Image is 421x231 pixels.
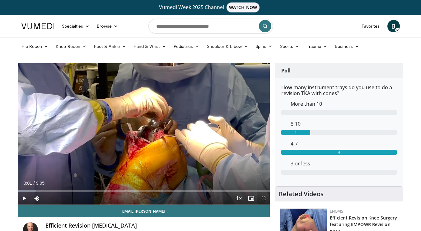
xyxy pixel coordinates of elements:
button: Enable picture-in-picture mode [245,192,257,205]
strong: Poll [281,67,291,74]
a: Hand & Wrist [130,40,170,53]
a: Knee Recon [52,40,90,53]
video-js: Video Player [18,63,270,205]
a: Trauma [303,40,331,53]
a: Sports [276,40,303,53]
div: Progress Bar [18,190,270,192]
a: Favorites [358,20,384,32]
a: Email [PERSON_NAME] [18,205,270,217]
a: Shoulder & Elbow [203,40,252,53]
h4: Efficient Revision [MEDICAL_DATA] [45,222,265,229]
h4: Related Videos [279,190,324,198]
a: Browse [93,20,122,32]
span: 0:01 [24,181,32,186]
a: B [387,20,400,32]
span: WATCH NOW [227,2,260,12]
a: Enovis [330,209,343,214]
img: VuMedi Logo [21,23,54,29]
dd: 8-10 [286,120,401,127]
span: 9:05 [36,181,44,186]
a: Business [331,40,363,53]
a: Specialties [58,20,93,32]
a: Hip Recon [18,40,52,53]
input: Search topics, interventions [148,19,273,34]
h6: How many instrument trays do you use to do a revision TKA with cones? [281,85,397,96]
button: Playback Rate [232,192,245,205]
button: Mute [30,192,43,205]
a: Foot & Ankle [90,40,130,53]
button: Play [18,192,30,205]
div: 1 [281,130,310,135]
div: 4 [281,150,397,155]
dd: 3 or less [286,160,401,167]
button: Fullscreen [257,192,270,205]
dd: More than 10 [286,100,401,108]
a: Spine [252,40,276,53]
span: / [34,181,35,186]
a: Vumedi Week 2025 ChannelWATCH NOW [22,2,399,12]
a: Pediatrics [170,40,203,53]
dd: 4-7 [286,140,401,147]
